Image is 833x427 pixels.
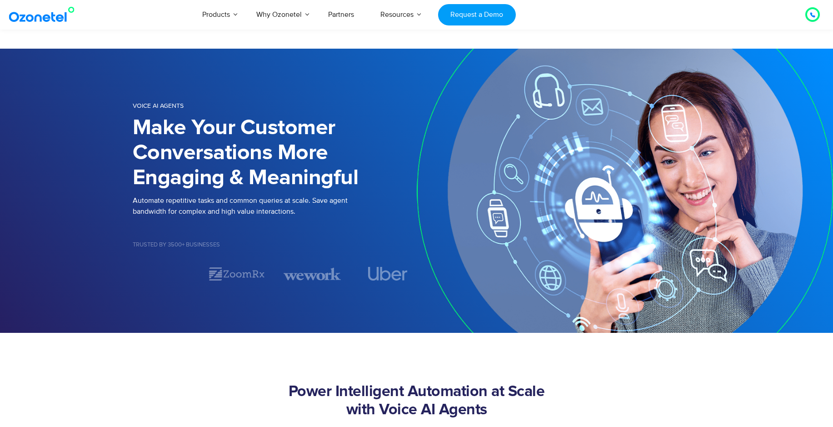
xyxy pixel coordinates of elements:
[284,266,341,282] div: 3 / 7
[368,267,408,281] img: uber
[133,268,190,279] div: 1 / 7
[133,102,184,110] span: Voice AI Agents
[133,116,417,191] h1: Make Your Customer Conversations More Engaging & Meaningful
[133,266,417,282] div: Image Carousel
[208,266,265,282] div: 2 / 7
[438,4,516,25] a: Request a Demo
[284,266,341,282] img: wework
[133,195,417,217] p: Automate repetitive tasks and common queries at scale. Save agent bandwidth for complex and high ...
[133,383,701,419] h2: Power Intelligent Automation at Scale with Voice AI Agents
[208,266,265,282] img: zoomrx
[133,242,417,248] h5: Trusted by 3500+ Businesses
[359,267,416,281] div: 4 / 7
